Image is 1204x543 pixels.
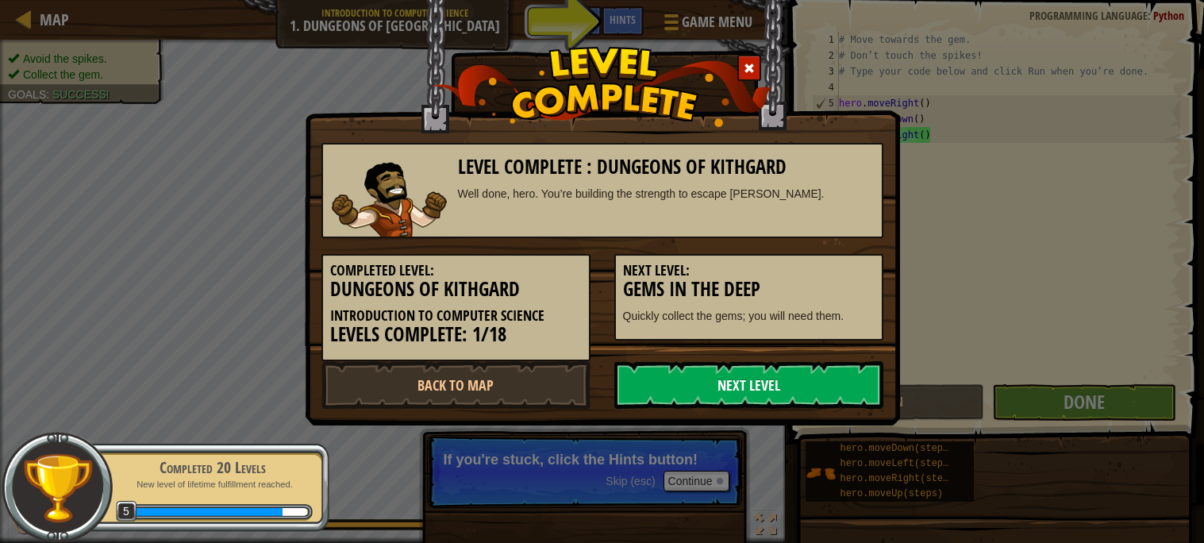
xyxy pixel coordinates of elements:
span: 5 [116,501,137,522]
p: New level of lifetime fulfillment reached. [113,479,313,491]
p: Quickly collect the gems; you will need them. [623,308,875,324]
img: duelist.png [331,162,447,237]
div: Well done, hero. You’re building the strength to escape [PERSON_NAME]. [458,186,875,202]
h5: Introduction to Computer Science [330,308,582,324]
h3: Level Complete : Dungeons of Kithgard [458,156,875,178]
a: Next Level [614,361,883,409]
h5: Completed Level: [330,263,582,279]
img: level_complete.png [432,47,772,127]
h3: Dungeons of Kithgard [330,279,582,300]
h3: Gems in the Deep [623,279,875,300]
a: Back to Map [321,361,590,409]
div: Completed 20 Levels [113,456,313,479]
h5: Next Level: [623,263,875,279]
h3: Levels Complete: 1/18 [330,324,582,345]
img: trophy.png [21,452,94,524]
